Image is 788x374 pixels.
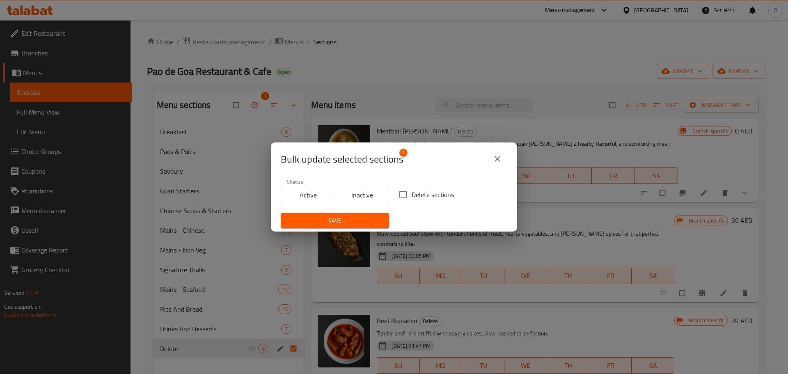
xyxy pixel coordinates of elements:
[399,149,408,157] span: 1
[281,187,335,203] button: Active
[339,189,386,201] span: Inactive
[284,189,332,201] span: Active
[281,153,403,166] span: Selected section count
[287,216,383,226] span: Save
[488,149,507,169] button: close
[281,213,389,228] button: Save
[412,190,454,200] span: Delete sections
[335,187,389,203] button: Inactive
